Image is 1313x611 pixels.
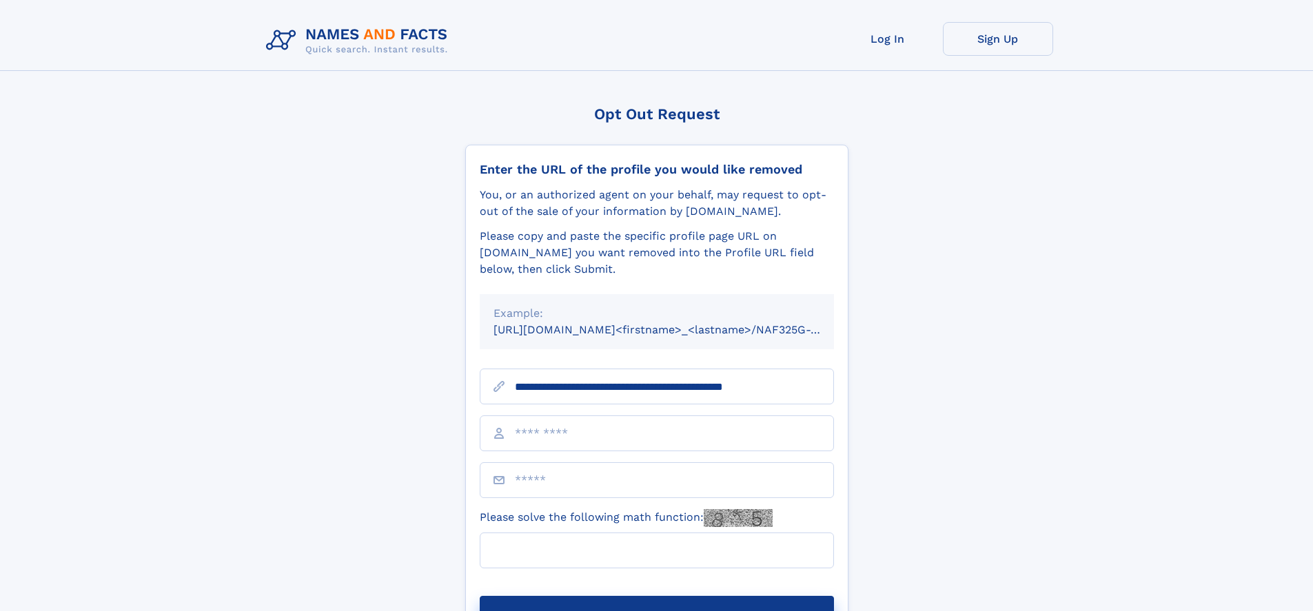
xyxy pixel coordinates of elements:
div: Please copy and paste the specific profile page URL on [DOMAIN_NAME] you want removed into the Pr... [480,228,834,278]
div: You, or an authorized agent on your behalf, may request to opt-out of the sale of your informatio... [480,187,834,220]
a: Log In [833,22,943,56]
img: Logo Names and Facts [261,22,459,59]
label: Please solve the following math function: [480,509,773,527]
div: Enter the URL of the profile you would like removed [480,162,834,177]
small: [URL][DOMAIN_NAME]<firstname>_<lastname>/NAF325G-xxxxxxxx [493,323,860,336]
div: Opt Out Request [465,105,848,123]
div: Example: [493,305,820,322]
a: Sign Up [943,22,1053,56]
